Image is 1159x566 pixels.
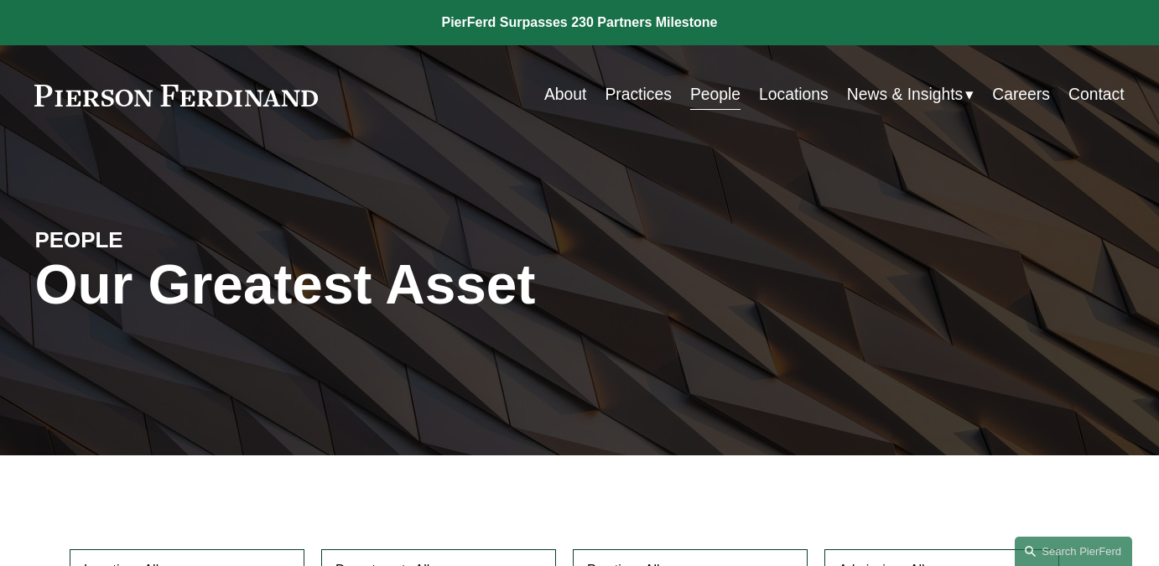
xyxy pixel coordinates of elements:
[1068,79,1125,112] a: Contact
[759,79,829,112] a: Locations
[690,79,741,112] a: People
[34,253,761,316] h1: Our Greatest Asset
[605,79,671,112] a: Practices
[847,79,974,112] a: folder dropdown
[34,226,307,254] h4: PEOPLE
[544,79,586,112] a: About
[1015,537,1132,566] a: Search this site
[847,80,963,110] span: News & Insights
[992,79,1050,112] a: Careers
